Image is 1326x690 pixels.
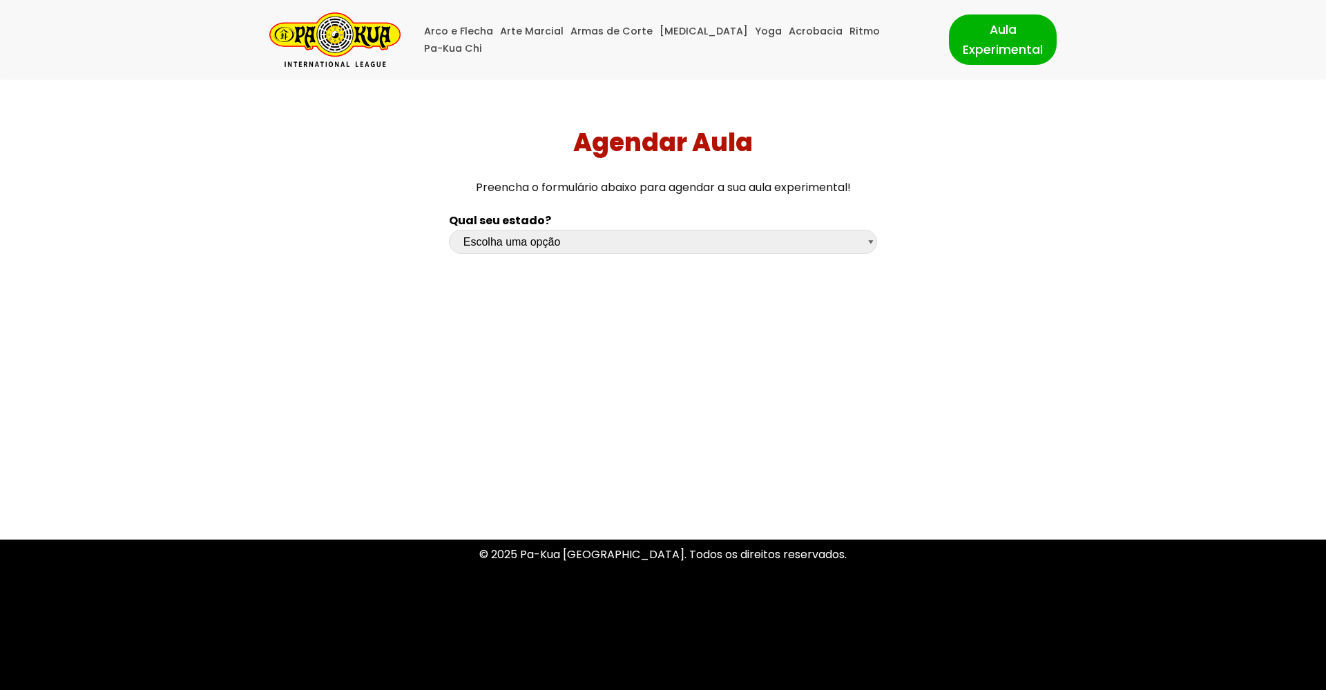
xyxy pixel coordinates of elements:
a: Yoga [755,23,782,40]
a: Acrobacia [789,23,843,40]
a: Arte Marcial [500,23,564,40]
b: Qual seu estado? [449,213,551,228]
a: Pa-Kua Brasil Uma Escola de conhecimentos orientais para toda a família. Foco, habilidade concent... [269,12,401,67]
a: Neve [269,664,297,680]
a: Aula Experimental [949,14,1057,64]
a: [MEDICAL_DATA] [660,23,748,40]
a: WordPress [352,664,411,680]
a: Ritmo [849,23,880,40]
h1: Agendar Aula [6,128,1321,157]
a: Armas de Corte [570,23,653,40]
p: | Movido a [269,663,411,682]
a: Pa-Kua Chi [424,40,482,57]
p: Preencha o formulário abaixo para agendar a sua aula experimental! [6,178,1321,197]
p: © 2025 Pa-Kua [GEOGRAPHIC_DATA]. Todos os direitos reservados. [269,545,1057,564]
a: Política de Privacidade [602,604,725,620]
div: Menu primário [421,23,928,57]
a: Arco e Flecha [424,23,493,40]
